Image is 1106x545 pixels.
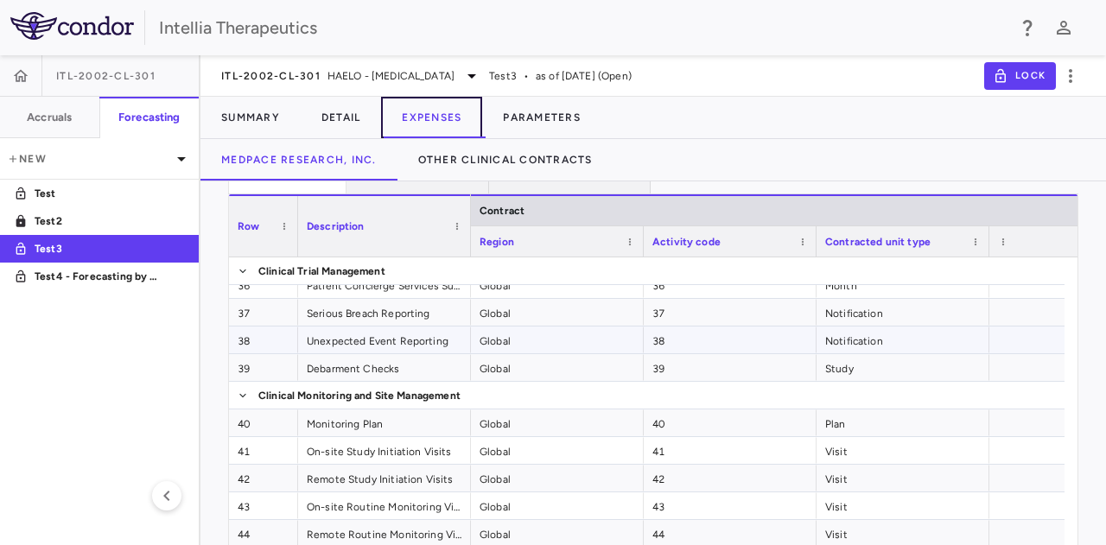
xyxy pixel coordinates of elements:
[644,409,817,436] div: 40
[644,465,817,491] div: 42
[817,326,989,353] div: Notification
[298,492,471,519] div: On-site Routine Monitoring Visits
[489,68,517,84] span: Test3
[35,269,162,284] p: Test4 - Forecasting by Cohort & Visit Cost
[471,354,644,381] div: Global
[482,97,601,138] button: Parameters
[298,354,471,381] div: Debarment Checks
[644,492,817,519] div: 43
[118,110,181,125] h6: Forecasting
[327,68,454,84] span: HAELO - [MEDICAL_DATA]
[536,68,632,84] span: as of [DATE] (Open)
[984,62,1056,90] button: Lock
[817,299,989,326] div: Notification
[307,220,365,232] span: Description
[200,139,397,181] button: Medpace Research, Inc.
[524,68,529,84] span: •
[238,220,259,232] span: Row
[200,97,301,138] button: Summary
[817,492,989,519] div: Visit
[644,354,817,381] div: 39
[825,236,931,248] span: Contracted unit type
[471,326,644,353] div: Global
[381,97,482,138] button: Expenses
[27,110,72,125] h6: Accruals
[159,15,1006,41] div: Intellia Therapeutics
[229,299,298,326] div: 37
[258,382,461,409] span: Clinical Monitoring and Site Management
[817,465,989,491] div: Visit
[397,139,613,181] button: Other Clinical Contracts
[471,492,644,519] div: Global
[298,299,471,326] div: Serious Breach Reporting
[480,205,524,217] span: Contract
[817,437,989,464] div: Visit
[35,241,162,257] p: Test3
[229,492,298,519] div: 43
[298,465,471,491] div: Remote Study Initiation Visits
[7,151,171,167] p: New
[258,257,385,285] span: Clinical Trial Management
[229,409,298,436] div: 40
[298,437,471,464] div: On-site Study Initiation Visits
[229,465,298,491] div: 42
[35,213,162,229] p: Test2
[298,409,471,436] div: Monitoring Plan
[644,326,817,353] div: 38
[229,437,298,464] div: 41
[471,299,644,326] div: Global
[652,236,721,248] span: Activity code
[229,354,298,381] div: 39
[56,69,156,83] span: ITL-2002-CL-301
[817,354,989,381] div: Study
[817,409,989,436] div: Plan
[298,326,471,353] div: Unexpected Event Reporting
[644,299,817,326] div: 37
[471,437,644,464] div: Global
[229,326,298,353] div: 38
[10,12,134,40] img: logo-full-BYUhSk78.svg
[221,69,321,83] span: ITL-2002-CL-301
[35,186,162,201] p: Test
[301,97,382,138] button: Detail
[471,465,644,491] div: Global
[480,236,514,248] span: Region
[471,409,644,436] div: Global
[644,437,817,464] div: 41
